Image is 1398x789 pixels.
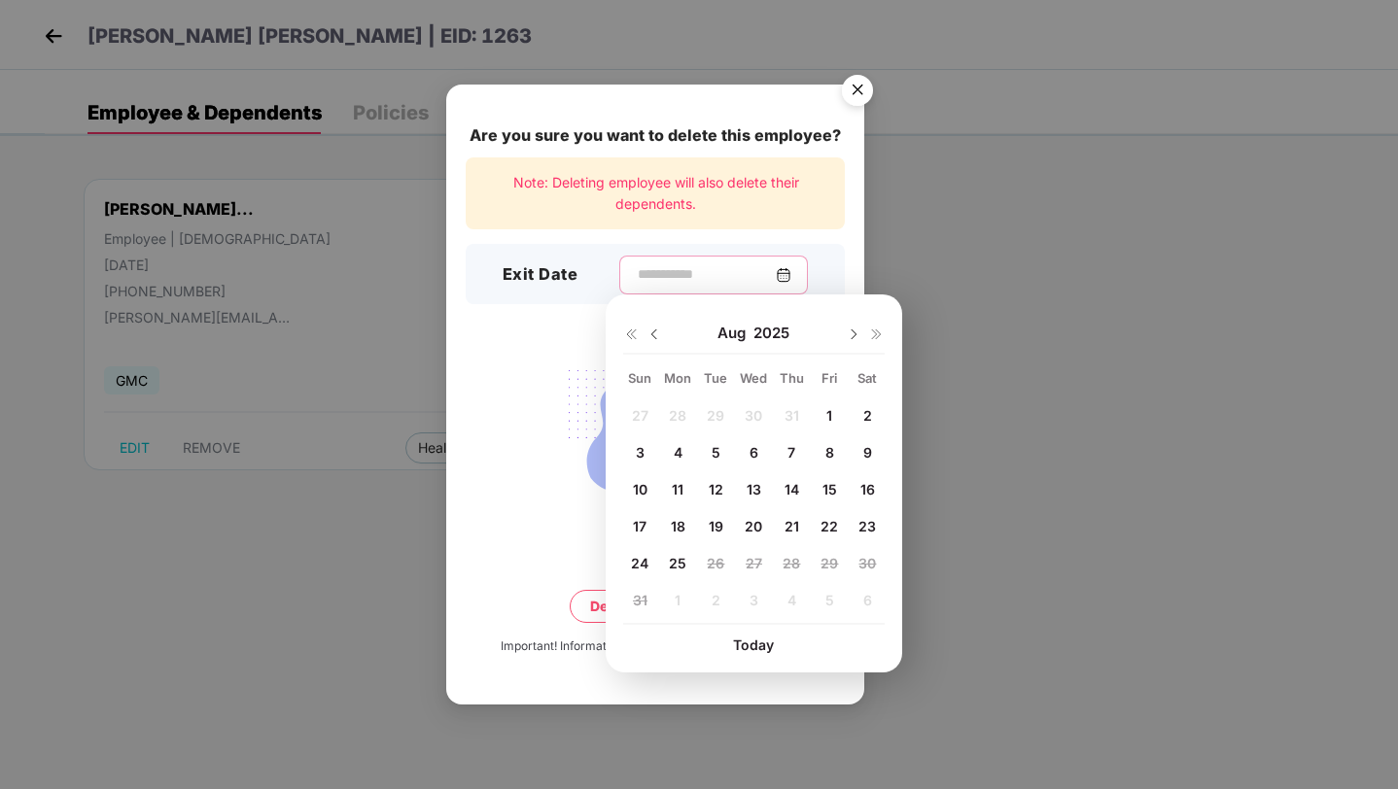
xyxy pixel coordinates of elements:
[821,518,838,534] span: 22
[633,481,647,497] span: 10
[863,407,872,424] span: 2
[750,444,758,461] span: 6
[709,481,723,497] span: 12
[699,369,733,387] div: Tue
[466,123,845,148] div: Are you sure you want to delete this employee?
[775,369,809,387] div: Thu
[747,481,761,497] span: 13
[830,66,885,120] img: svg+xml;base64,PHN2ZyB4bWxucz0iaHR0cDovL3d3dy53My5vcmcvMjAwMC9zdmciIHdpZHRoPSI1NiIgaGVpZ2h0PSI1Ni...
[813,369,847,387] div: Fri
[623,326,639,342] img: svg+xml;base64,PHN2ZyB4bWxucz0iaHR0cDovL3d3dy53My5vcmcvMjAwMC9zdmciIHdpZHRoPSIxNiIgaGVpZ2h0PSIxNi...
[822,481,837,497] span: 15
[671,518,685,534] span: 18
[647,326,662,342] img: svg+xml;base64,PHN2ZyBpZD0iRHJvcGRvd24tMzJ4MzIiIHhtbG5zPSJodHRwOi8vd3d3LnczLm9yZy8yMDAwL3N2ZyIgd2...
[825,444,834,461] span: 8
[733,636,774,653] span: Today
[674,444,682,461] span: 4
[501,637,810,656] div: Important! Information once deleted, can’t be recovered.
[631,555,648,571] span: 24
[785,518,799,534] span: 21
[570,590,741,623] button: Delete permanently
[712,444,720,461] span: 5
[623,369,657,387] div: Sun
[636,444,645,461] span: 3
[858,518,876,534] span: 23
[709,518,723,534] span: 19
[672,481,683,497] span: 11
[863,444,872,461] span: 9
[787,444,795,461] span: 7
[661,369,695,387] div: Mon
[753,324,789,343] span: 2025
[546,359,764,510] img: svg+xml;base64,PHN2ZyB4bWxucz0iaHR0cDovL3d3dy53My5vcmcvMjAwMC9zdmciIHdpZHRoPSIyMjQiIGhlaWdodD0iMT...
[466,157,845,230] div: Note: Deleting employee will also delete their dependents.
[745,518,762,534] span: 20
[633,518,647,534] span: 17
[830,66,883,119] button: Close
[776,267,791,283] img: svg+xml;base64,PHN2ZyBpZD0iQ2FsZW5kYXItMzJ4MzIiIHhtbG5zPSJodHRwOi8vd3d3LnczLm9yZy8yMDAwL3N2ZyIgd2...
[860,481,875,497] span: 16
[851,369,885,387] div: Sat
[669,555,686,571] span: 25
[785,481,799,497] span: 14
[503,262,578,288] h3: Exit Date
[737,369,771,387] div: Wed
[869,326,885,342] img: svg+xml;base64,PHN2ZyB4bWxucz0iaHR0cDovL3d3dy53My5vcmcvMjAwMC9zdmciIHdpZHRoPSIxNiIgaGVpZ2h0PSIxNi...
[826,407,832,424] span: 1
[846,326,861,342] img: svg+xml;base64,PHN2ZyBpZD0iRHJvcGRvd24tMzJ4MzIiIHhtbG5zPSJodHRwOi8vd3d3LnczLm9yZy8yMDAwL3N2ZyIgd2...
[717,324,753,343] span: Aug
